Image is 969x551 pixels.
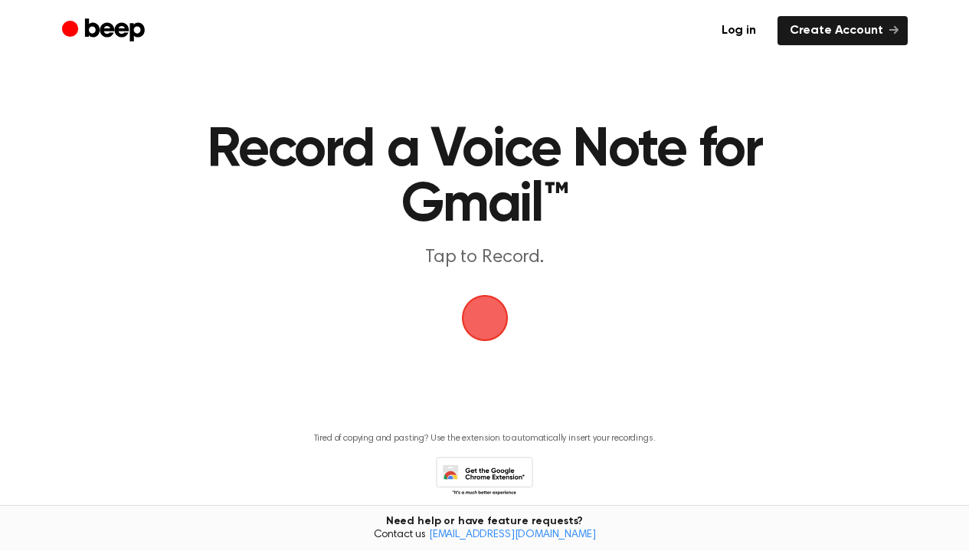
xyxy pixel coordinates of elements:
a: Log in [709,16,768,45]
button: Beep Logo [462,295,508,341]
h1: Record a Voice Note for Gmail™ [165,123,804,233]
a: [EMAIL_ADDRESS][DOMAIN_NAME] [429,530,596,540]
a: Create Account [777,16,908,45]
p: Tap to Record. [191,245,779,271]
p: Tired of copying and pasting? Use the extension to automatically insert your recordings. [314,433,656,444]
a: Beep [62,16,149,46]
span: Contact us [9,529,960,543]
